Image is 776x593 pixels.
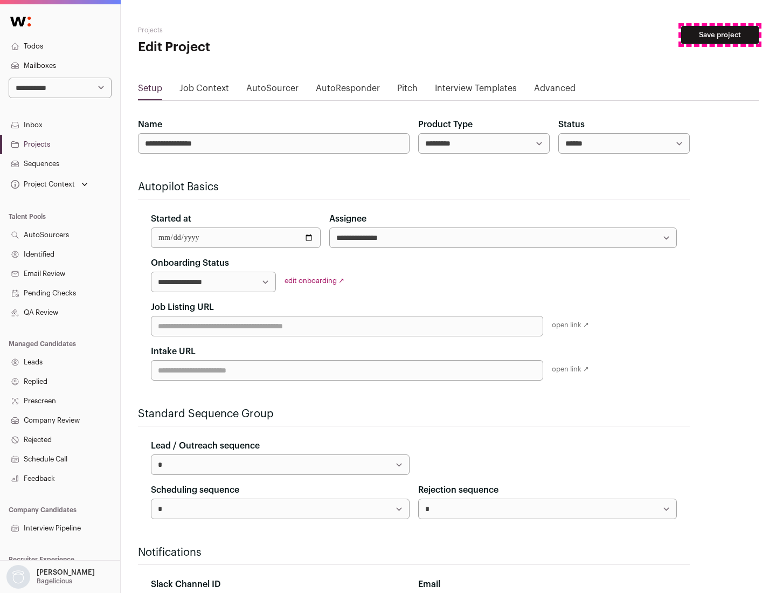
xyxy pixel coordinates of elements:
[435,82,517,99] a: Interview Templates
[316,82,380,99] a: AutoResponder
[285,277,344,284] a: edit onboarding ↗
[329,212,366,225] label: Assignee
[4,11,37,32] img: Wellfound
[558,118,585,131] label: Status
[246,82,299,99] a: AutoSourcer
[138,26,345,35] h2: Projects
[151,439,260,452] label: Lead / Outreach sequence
[138,118,162,131] label: Name
[418,118,473,131] label: Product Type
[138,180,690,195] h2: Autopilot Basics
[151,484,239,497] label: Scheduling sequence
[37,568,95,577] p: [PERSON_NAME]
[397,82,418,99] a: Pitch
[179,82,229,99] a: Job Context
[151,345,196,358] label: Intake URL
[151,212,191,225] label: Started at
[138,39,345,56] h1: Edit Project
[37,577,72,585] p: Bagelicious
[151,301,214,314] label: Job Listing URL
[418,578,677,591] div: Email
[138,406,690,422] h2: Standard Sequence Group
[151,257,229,270] label: Onboarding Status
[681,26,759,44] button: Save project
[151,578,220,591] label: Slack Channel ID
[4,565,97,589] button: Open dropdown
[138,82,162,99] a: Setup
[418,484,498,497] label: Rejection sequence
[9,177,90,192] button: Open dropdown
[6,565,30,589] img: nopic.png
[9,180,75,189] div: Project Context
[534,82,576,99] a: Advanced
[138,545,690,560] h2: Notifications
